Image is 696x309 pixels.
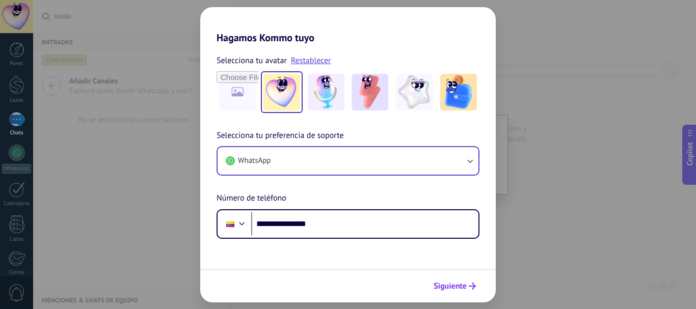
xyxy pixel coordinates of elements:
div: Colombia: + 57 [221,213,240,235]
button: Siguiente [429,277,480,295]
button: WhatsApp [218,147,478,175]
span: Siguiente [434,283,467,290]
span: Número de teléfono [217,192,286,205]
span: Selecciona tu avatar [217,54,287,67]
span: Selecciona tu preferencia de soporte [217,129,344,143]
a: Restablecer [291,55,331,66]
img: -3.jpeg [352,74,388,110]
img: -1.jpeg [263,74,300,110]
img: -4.jpeg [396,74,433,110]
h2: Hagamos Kommo tuyo [200,7,496,44]
img: -2.jpeg [308,74,344,110]
span: WhatsApp [238,156,271,166]
img: -5.jpeg [440,74,477,110]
